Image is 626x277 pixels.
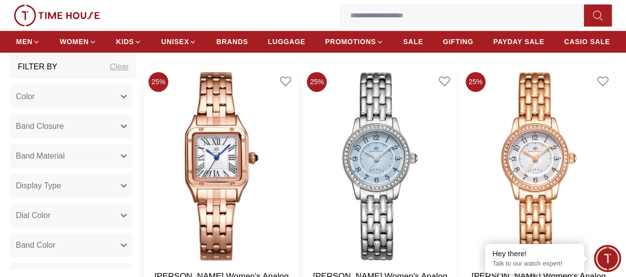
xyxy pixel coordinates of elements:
a: BRANDS [216,33,248,51]
span: Display Type [16,180,61,192]
a: GIFTING [443,33,474,51]
a: SALE [403,33,423,51]
button: Dial Color [10,204,133,228]
span: BRANDS [216,37,248,47]
span: WOMEN [60,37,89,47]
img: Kenneth Scott Women's Analog White Dial Watch - K25512-RBKW [144,68,298,264]
button: Color [10,85,133,109]
span: LUGGAGE [268,37,305,47]
span: Band Material [16,151,65,163]
span: SALE [403,37,423,47]
a: KIDS [116,33,142,51]
span: Band Closure [16,121,64,133]
span: KIDS [116,37,134,47]
a: UNISEX [161,33,196,51]
a: LUGGAGE [268,33,305,51]
span: MEN [16,37,33,47]
a: PROMOTIONS [325,33,384,51]
img: Kenneth Scott Women's Analog White Dial Watch - K25511-RBKW [462,68,616,264]
span: Dial Color [16,210,50,222]
span: PROMOTIONS [325,37,376,47]
a: WOMEN [60,33,96,51]
a: CASIO SALE [564,33,610,51]
button: Band Material [10,145,133,168]
button: Display Type [10,174,133,198]
span: UNISEX [161,37,189,47]
div: Clear [110,61,129,73]
button: Band Closure [10,115,133,139]
span: PAYDAY SALE [493,37,544,47]
a: PAYDAY SALE [493,33,544,51]
img: ... [14,4,100,26]
div: Chat Widget [594,245,621,272]
span: 25 % [307,72,327,92]
div: Hey there! [492,249,577,259]
span: GIFTING [443,37,474,47]
a: MEN [16,33,40,51]
img: Kenneth Scott Women's Analog Light Blue Dial Watch - K25511-SBSL [303,68,457,264]
span: 25 % [466,72,485,92]
p: Talk to our watch expert! [492,260,577,268]
span: Color [16,91,35,103]
span: CASIO SALE [564,37,610,47]
button: Band Color [10,234,133,258]
span: Band Color [16,240,55,252]
span: 25 % [148,72,168,92]
h3: Filter By [18,61,57,73]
